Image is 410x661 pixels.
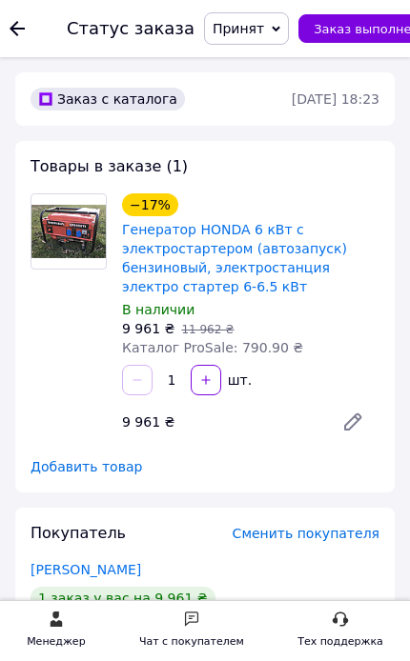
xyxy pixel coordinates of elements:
[67,19,195,38] div: Статус заказа
[31,205,106,258] img: Генератор HONDA 6 кВт с электростартером (автозапуск) бензиновый, электростанция электро стартер ...
[223,371,254,390] div: шт.
[122,340,303,355] span: Каталог ProSale: 790.90 ₴
[297,632,383,651] div: Тех поддержка
[31,88,185,110] div: Заказ с каталога
[181,323,234,336] span: 11 962 ₴
[233,526,379,541] span: Сменить покупателя
[31,562,141,577] a: [PERSON_NAME]
[122,321,174,336] span: 9 961 ₴
[27,632,85,651] div: Менеджер
[139,632,244,651] div: Чат с покупателем
[31,587,215,610] div: 1 заказ у вас на 9 961 ₴
[213,21,264,36] span: Принят
[122,302,195,317] span: В наличии
[326,403,379,441] a: Редактировать
[10,19,25,38] div: Вернуться назад
[122,193,178,216] div: −17%
[31,459,142,474] span: Добавить товар
[114,409,318,435] div: 9 961 ₴
[122,222,347,294] a: Генератор HONDA 6 кВт с электростартером (автозапуск) бензиновый, электростанция электро стартер ...
[292,91,379,107] time: [DATE] 18:23
[31,157,188,175] span: Товары в заказе (1)
[31,524,126,542] span: Покупатель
